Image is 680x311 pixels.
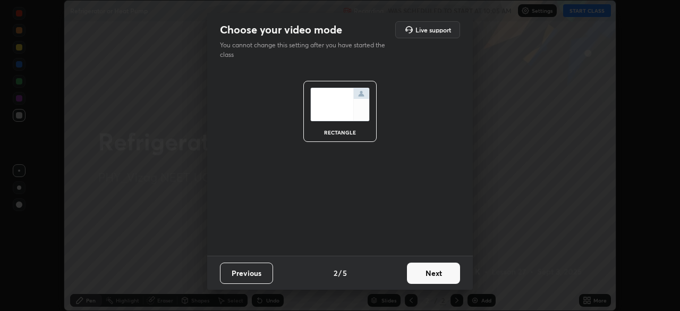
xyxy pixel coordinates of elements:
[415,27,451,33] h5: Live support
[220,263,273,284] button: Previous
[338,267,342,279] h4: /
[334,267,337,279] h4: 2
[343,267,347,279] h4: 5
[220,40,392,60] p: You cannot change this setting after you have started the class
[407,263,460,284] button: Next
[310,88,370,121] img: normalScreenIcon.ae25ed63.svg
[220,23,342,37] h2: Choose your video mode
[319,130,361,135] div: rectangle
